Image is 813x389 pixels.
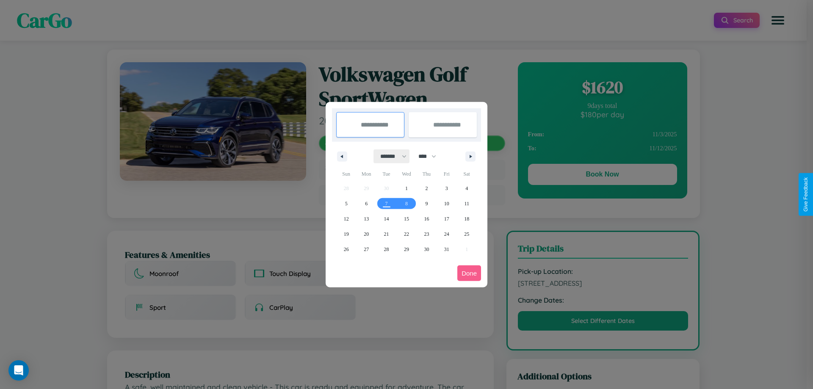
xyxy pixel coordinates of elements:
button: 19 [336,226,356,242]
button: Done [457,265,481,281]
span: 3 [445,181,448,196]
span: 27 [364,242,369,257]
button: 11 [457,196,477,211]
button: 29 [396,242,416,257]
button: 28 [376,242,396,257]
button: 3 [437,181,456,196]
span: 19 [344,226,349,242]
span: 31 [444,242,449,257]
button: 20 [356,226,376,242]
button: 16 [417,211,437,226]
span: Thu [417,167,437,181]
span: 18 [464,211,469,226]
span: Mon [356,167,376,181]
button: 26 [336,242,356,257]
span: 12 [344,211,349,226]
div: Open Intercom Messenger [8,360,29,381]
button: 12 [336,211,356,226]
span: 4 [465,181,468,196]
button: 6 [356,196,376,211]
span: 23 [424,226,429,242]
span: 29 [404,242,409,257]
span: 15 [404,211,409,226]
span: 1 [405,181,408,196]
span: 6 [365,196,368,211]
span: Wed [396,167,416,181]
span: Tue [376,167,396,181]
button: 23 [417,226,437,242]
button: 31 [437,242,456,257]
button: 10 [437,196,456,211]
button: 17 [437,211,456,226]
button: 5 [336,196,356,211]
button: 27 [356,242,376,257]
button: 1 [396,181,416,196]
span: 11 [464,196,469,211]
button: 22 [396,226,416,242]
button: 30 [417,242,437,257]
span: Sun [336,167,356,181]
span: 2 [425,181,428,196]
span: 7 [385,196,388,211]
span: 8 [405,196,408,211]
button: 25 [457,226,477,242]
button: 13 [356,211,376,226]
span: 14 [384,211,389,226]
span: Sat [457,167,477,181]
span: 10 [444,196,449,211]
span: 5 [345,196,348,211]
span: 25 [464,226,469,242]
span: 17 [444,211,449,226]
button: 9 [417,196,437,211]
button: 2 [417,181,437,196]
span: 26 [344,242,349,257]
span: 22 [404,226,409,242]
button: 14 [376,211,396,226]
button: 24 [437,226,456,242]
button: 8 [396,196,416,211]
span: 16 [424,211,429,226]
span: 21 [384,226,389,242]
button: 15 [396,211,416,226]
button: 7 [376,196,396,211]
span: 9 [425,196,428,211]
button: 18 [457,211,477,226]
span: 13 [364,211,369,226]
span: 30 [424,242,429,257]
button: 4 [457,181,477,196]
span: 20 [364,226,369,242]
span: 24 [444,226,449,242]
span: Fri [437,167,456,181]
button: 21 [376,226,396,242]
div: Give Feedback [803,177,809,212]
span: 28 [384,242,389,257]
